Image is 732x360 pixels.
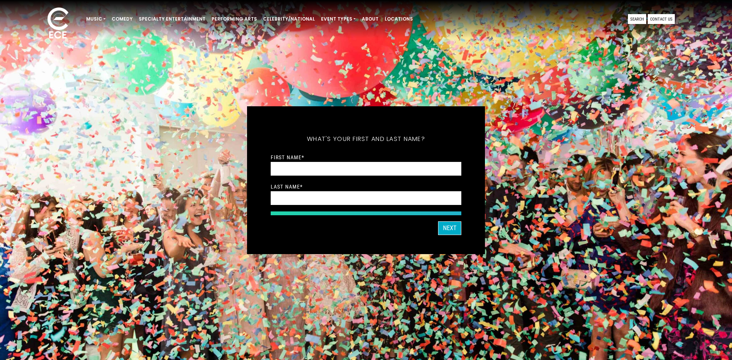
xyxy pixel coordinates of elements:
[382,13,416,26] a: Locations
[209,13,260,26] a: Performing Arts
[109,13,136,26] a: Comedy
[39,5,77,42] img: ece_new_logo_whitev2-1.png
[628,14,646,24] a: Search
[438,221,461,235] button: Next
[271,125,461,153] h5: What's your first and last name?
[318,13,359,26] a: Event Types
[83,13,109,26] a: Music
[260,13,318,26] a: Celebrity/National
[648,14,675,24] a: Contact Us
[271,183,303,190] label: Last Name
[136,13,209,26] a: Specialty Entertainment
[271,154,304,161] label: First Name
[359,13,382,26] a: About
